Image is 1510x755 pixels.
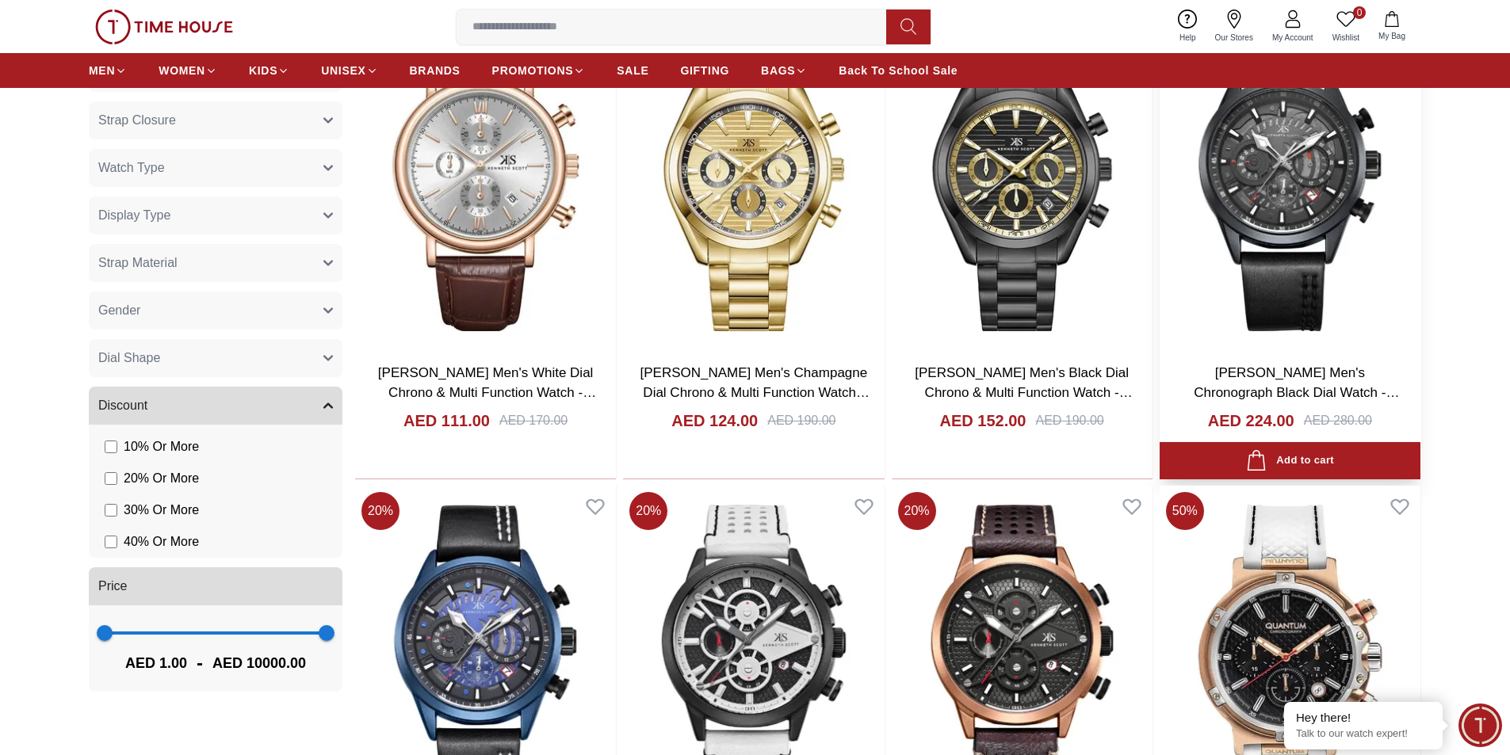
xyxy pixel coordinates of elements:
[898,492,936,530] span: 20 %
[1160,9,1420,349] img: Kenneth Scott Men's Chronograph Black Dial Watch - K25107-BLBB
[321,56,377,85] a: UNISEX
[95,10,233,44] img: ...
[403,410,490,432] h4: AED 111.00
[410,56,461,85] a: BRANDS
[629,492,667,530] span: 20 %
[89,149,342,187] button: Watch Type
[617,56,648,85] a: SALE
[98,349,160,368] span: Dial Shape
[321,63,365,78] span: UNISEX
[98,111,176,130] span: Strap Closure
[1458,704,1502,747] div: Chat Widget
[105,504,117,517] input: 30% Or More
[105,536,117,548] input: 40% Or More
[98,158,165,177] span: Watch Type
[159,63,205,78] span: WOMEN
[187,650,212,676] span: -
[940,410,1026,432] h4: AED 152.00
[1372,30,1412,42] span: My Bag
[355,9,616,349] img: Kenneth Scott Men's White Dial Chrono & Multi Function Watch - K23151-RLDW
[1194,365,1399,421] a: [PERSON_NAME] Men's Chronograph Black Dial Watch - K25107-BLBB
[249,63,277,78] span: KIDS
[767,411,835,430] div: AED 190.00
[680,63,729,78] span: GIFTING
[1246,450,1334,471] div: Add to cart
[761,56,807,85] a: BAGS
[1035,411,1103,430] div: AED 190.00
[1323,6,1369,47] a: 0Wishlist
[98,254,178,273] span: Strap Material
[89,292,342,330] button: Gender
[1369,8,1415,45] button: My Bag
[89,567,342,605] button: Price
[89,387,342,425] button: Discount
[410,63,461,78] span: BRANDS
[1353,6,1366,19] span: 0
[892,9,1153,349] img: Kenneth Scott Men's Black Dial Chrono & Multi Function Watch - K23150-BBBBG
[361,492,399,530] span: 20 %
[249,56,289,85] a: KIDS
[492,63,574,78] span: PROMOTIONS
[492,56,586,85] a: PROMOTIONS
[617,63,648,78] span: SALE
[1326,32,1366,44] span: Wishlist
[1209,32,1260,44] span: Our Stores
[89,56,127,85] a: MEN
[1160,442,1420,479] button: Add to cart
[839,56,958,85] a: Back To School Sale
[761,63,795,78] span: BAGS
[839,63,958,78] span: Back To School Sale
[124,469,199,488] span: 20 % Or More
[1296,727,1431,741] p: Talk to our watch expert!
[98,396,147,415] span: Discount
[89,244,342,282] button: Strap Material
[98,577,127,596] span: Price
[1173,32,1202,44] span: Help
[680,56,729,85] a: GIFTING
[212,652,306,674] span: AED 10000.00
[125,652,187,674] span: AED 1.00
[1166,492,1204,530] span: 50 %
[105,472,117,485] input: 20% Or More
[623,9,884,349] img: Kenneth Scott Men's Champagne Dial Chrono & Multi Function Watch - K23150-GBGC
[671,410,758,432] h4: AED 124.00
[1266,32,1320,44] span: My Account
[89,63,115,78] span: MEN
[1208,410,1294,432] h4: AED 224.00
[124,437,199,456] span: 10 % Or More
[105,440,117,453] input: 10% Or More
[1206,6,1263,47] a: Our Stores
[499,411,568,430] div: AED 170.00
[98,206,170,225] span: Display Type
[1304,411,1372,430] div: AED 280.00
[1296,710,1431,726] div: Hey there!
[378,365,596,421] a: [PERSON_NAME] Men's White Dial Chrono & Multi Function Watch - K23151-RLDW
[640,365,870,421] a: [PERSON_NAME] Men's Champagne Dial Chrono & Multi Function Watch - K23150-GBGC
[89,196,342,235] button: Display Type
[1170,6,1206,47] a: Help
[124,501,199,520] span: 30 % Or More
[89,101,342,139] button: Strap Closure
[89,339,342,377] button: Dial Shape
[98,301,140,320] span: Gender
[915,365,1132,421] a: [PERSON_NAME] Men's Black Dial Chrono & Multi Function Watch - K23150-BBBBG
[124,532,199,551] span: 40 % Or More
[159,56,217,85] a: WOMEN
